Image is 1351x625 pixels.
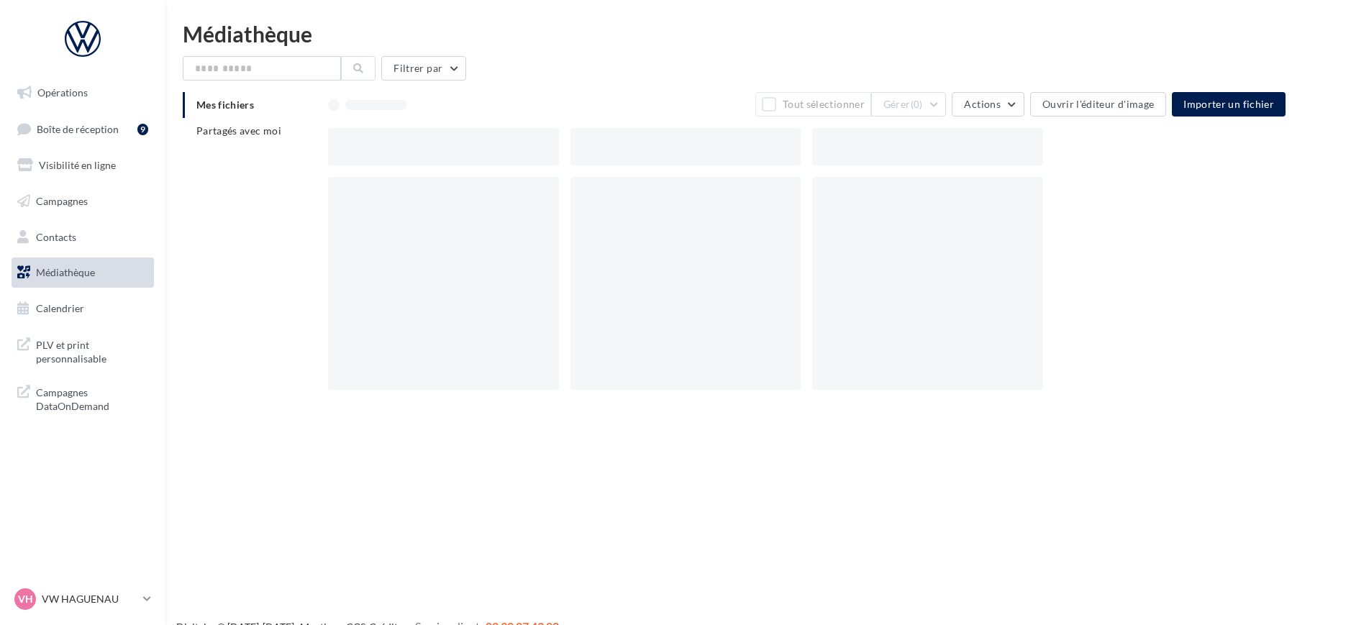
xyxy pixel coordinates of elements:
a: Boîte de réception9 [9,114,157,145]
span: Campagnes DataOnDemand [36,383,148,414]
span: Campagnes [36,195,88,207]
span: Contacts [36,230,76,242]
a: Opérations [9,78,157,108]
span: Visibilité en ligne [39,159,116,171]
a: Contacts [9,222,157,252]
a: Campagnes DataOnDemand [9,377,157,419]
span: Importer un fichier [1183,98,1274,110]
button: Importer un fichier [1172,92,1286,117]
button: Filtrer par [381,56,466,81]
a: Médiathèque [9,257,157,288]
span: Calendrier [36,302,84,314]
button: Ouvrir l'éditeur d'image [1030,92,1166,117]
a: Calendrier [9,293,157,324]
span: Médiathèque [36,266,95,278]
span: (0) [911,99,923,110]
button: Tout sélectionner [755,92,870,117]
div: Médiathèque [183,23,1334,45]
span: PLV et print personnalisable [36,335,148,366]
span: Mes fichiers [196,99,254,111]
button: Actions [952,92,1024,117]
a: VH VW HAGUENAU [12,585,154,613]
span: Partagés avec moi [196,124,281,137]
span: VH [18,592,33,606]
span: Actions [964,98,1000,110]
a: Visibilité en ligne [9,150,157,181]
span: Opérations [37,86,88,99]
a: Campagnes [9,186,157,216]
a: PLV et print personnalisable [9,329,157,372]
p: VW HAGUENAU [42,592,137,606]
div: 9 [137,124,148,135]
span: Boîte de réception [37,122,119,134]
button: Gérer(0) [871,92,947,117]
